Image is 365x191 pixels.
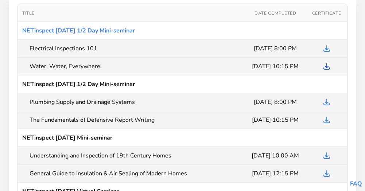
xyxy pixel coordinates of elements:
[18,58,245,75] td: Water, Water, Everywhere!
[245,111,306,129] td: [DATE] 10:15 PM
[18,93,245,111] td: Plumbing Supply and Drainage Systems
[312,10,341,16] span: Certificate
[22,10,35,16] span: Title
[245,93,306,111] td: [DATE] 8:00 PM
[350,180,362,188] a: FAQ
[18,147,245,165] td: Understanding and Inspection of 19th Century Homes
[245,147,306,165] td: [DATE] 10:00 AM
[22,27,135,35] a: NETinspect [DATE] 1/2 Day Mini-seminar
[255,10,296,16] span: Date Completed
[18,75,347,93] td: NETinspect [DATE] 1/2 Day Mini-seminar
[18,40,245,58] td: Electrical Inspections 101
[18,165,245,183] td: General Guide to Insulation & Air Sealing of Modern Homes
[245,165,306,183] td: [DATE] 12:15 PM
[18,129,347,147] td: NETinspect [DATE] Mini-seminar
[245,40,306,58] td: [DATE] 8:00 PM
[245,58,306,75] td: [DATE] 10:15 PM
[18,111,245,129] td: The Fundamentals of Defensive Report Writing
